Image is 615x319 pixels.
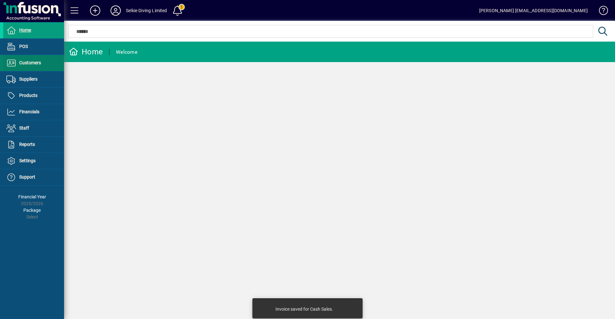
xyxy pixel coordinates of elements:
a: Staff [3,120,64,136]
a: Financials [3,104,64,120]
a: Support [3,169,64,185]
span: Support [19,174,35,179]
a: Knowledge Base [594,1,607,22]
div: Selkie Diving Limited [126,5,167,16]
span: Products [19,93,37,98]
a: Customers [3,55,64,71]
span: Financials [19,109,39,114]
div: [PERSON_NAME] [EMAIL_ADDRESS][DOMAIN_NAME] [479,5,588,16]
div: Home [69,47,103,57]
span: Customers [19,60,41,65]
span: Package [23,208,41,213]
span: POS [19,44,28,49]
div: Welcome [116,47,137,57]
div: Invoice saved for Cash Sales. [275,306,333,312]
a: Settings [3,153,64,169]
button: Profile [105,5,126,16]
a: Products [3,88,64,104]
span: Suppliers [19,76,37,82]
span: Reports [19,142,35,147]
a: Suppliers [3,71,64,87]
button: Add [85,5,105,16]
span: Settings [19,158,36,163]
a: Reports [3,137,64,153]
a: POS [3,39,64,55]
span: Staff [19,125,29,131]
span: Financial Year [18,194,46,199]
span: Home [19,28,31,33]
